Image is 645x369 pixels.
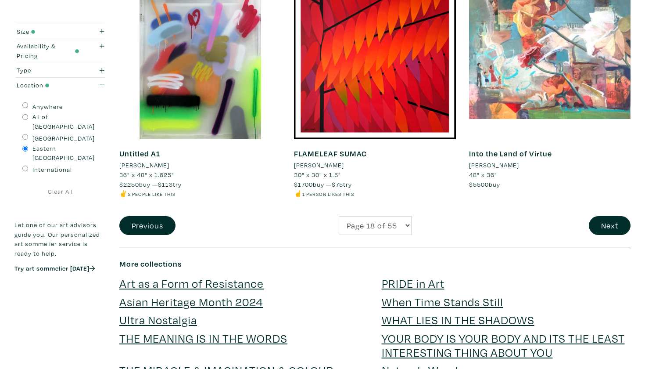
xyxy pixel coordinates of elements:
span: buy [469,180,500,188]
a: Try art sommelier [DATE] [14,264,95,272]
button: Size [14,24,106,39]
label: All of [GEOGRAPHIC_DATA] [32,112,99,131]
li: ✌️ [119,189,281,199]
div: Availability & Pricing [17,41,79,60]
li: [PERSON_NAME] [294,160,344,170]
div: Type [17,65,79,75]
a: Art as a Form of Resistance [119,275,264,291]
button: Type [14,63,106,78]
span: $113 [158,180,173,188]
label: Anywhere [32,102,63,112]
button: Next [589,216,631,235]
a: [PERSON_NAME] [294,160,455,170]
span: $2250 [119,180,139,188]
span: 36" x 48" x 1.625" [119,170,174,179]
a: THE MEANING IS IN THE WORDS [119,330,287,346]
a: [PERSON_NAME] [469,160,631,170]
div: Location [17,80,79,90]
p: Let one of our art advisors guide you. Our personalized art sommelier service is ready to help. [14,220,106,258]
a: When Time Stands Still [382,294,503,309]
a: WHAT LIES IN THE SHADOWS [382,312,534,327]
a: [PERSON_NAME] [119,160,281,170]
li: ☝️ [294,189,455,199]
a: Untitled A1 [119,148,160,159]
button: Availability & Pricing [14,39,106,63]
a: PRIDE in Art [382,275,444,291]
a: Into the Land of Virtue [469,148,552,159]
h6: More collections [119,259,631,269]
label: International [32,165,72,174]
small: 1 person likes this [302,191,354,197]
span: 30" x 30" x 1.5" [294,170,341,179]
small: 2 people like this [128,191,176,197]
a: Ultra Nostalgia [119,312,197,327]
div: Size [17,27,79,36]
span: $1700 [294,180,313,188]
a: Clear All [14,187,106,196]
label: [GEOGRAPHIC_DATA] [32,134,95,143]
a: FLAMELEAF SUMAC [294,148,367,159]
span: buy — try [119,180,182,188]
li: [PERSON_NAME] [119,160,169,170]
button: Previous [119,216,176,235]
span: $75 [332,180,343,188]
span: $5500 [469,180,489,188]
li: [PERSON_NAME] [469,160,519,170]
span: buy — try [294,180,352,188]
a: YOUR BODY IS YOUR BODY AND ITS THE LEAST INTERESTING THING ABOUT YOU [382,330,625,360]
a: Asian Heritage Month 2024 [119,294,263,309]
label: Eastern [GEOGRAPHIC_DATA] [32,144,99,163]
iframe: Customer reviews powered by Trustpilot [14,282,106,300]
span: 48" x 36" [469,170,497,179]
button: Location [14,78,106,92]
